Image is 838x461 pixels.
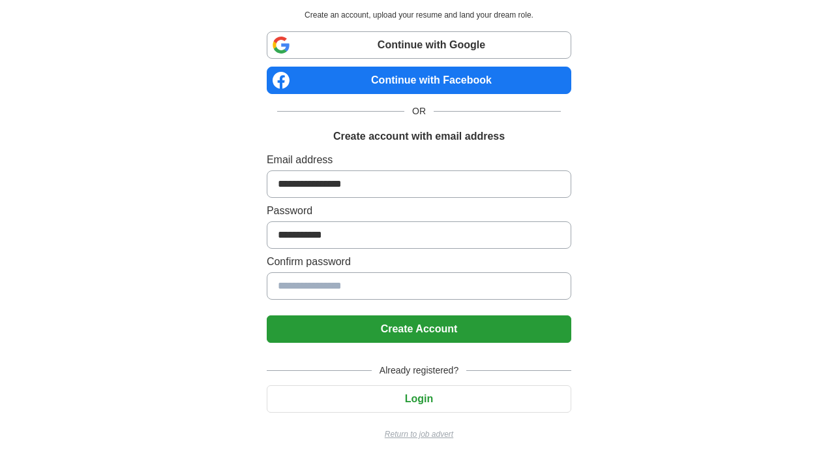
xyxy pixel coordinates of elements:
[333,129,505,144] h1: Create account with email address
[267,31,571,59] a: Continue with Google
[269,9,569,21] p: Create an account, upload your resume and land your dream role.
[267,428,571,440] a: Return to job advert
[267,385,571,413] button: Login
[404,104,434,118] span: OR
[267,315,571,343] button: Create Account
[372,364,466,377] span: Already registered?
[267,67,571,94] a: Continue with Facebook
[267,203,571,219] label: Password
[267,152,571,168] label: Email address
[267,254,571,270] label: Confirm password
[267,393,571,404] a: Login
